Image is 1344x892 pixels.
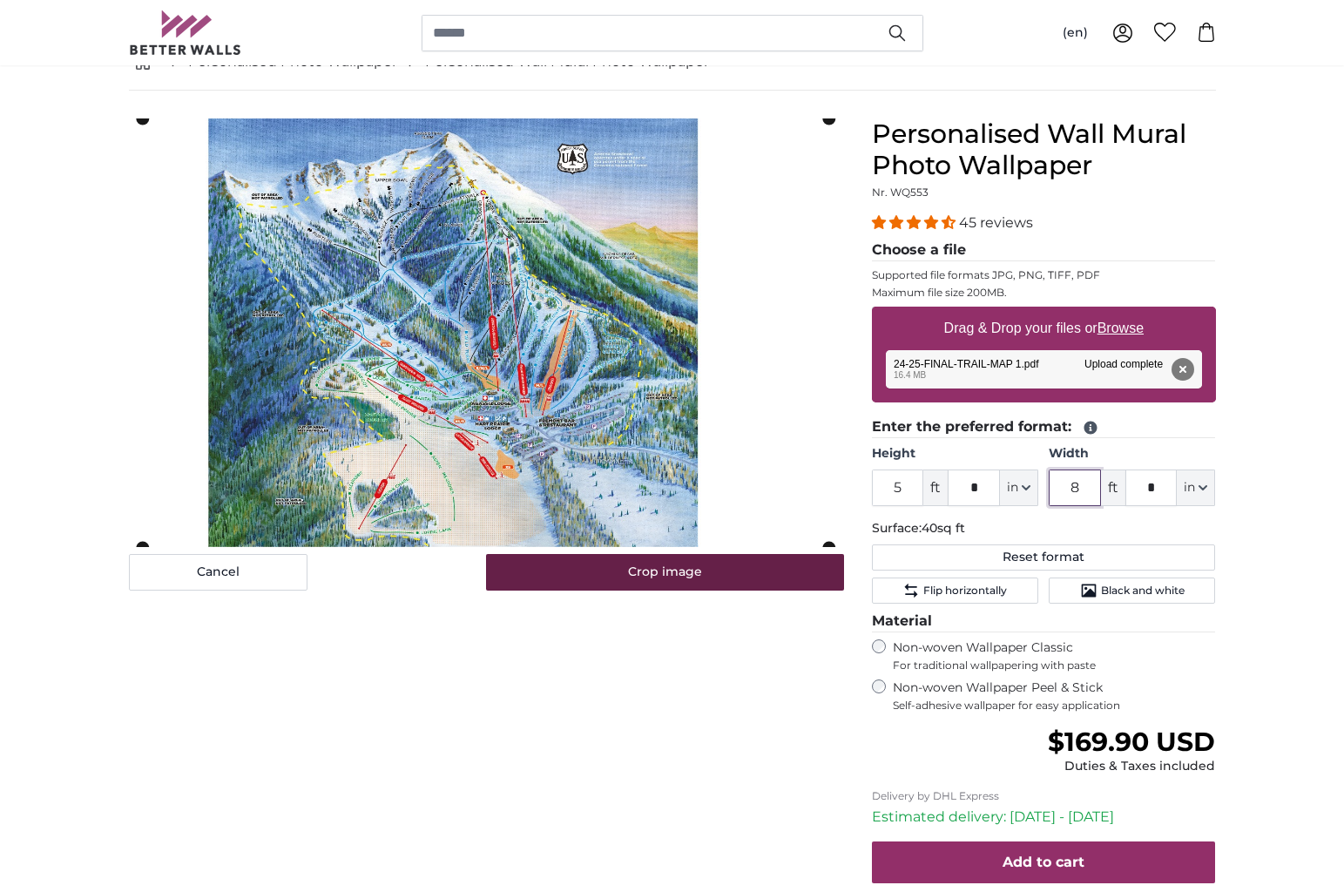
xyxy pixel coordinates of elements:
span: Black and white [1101,584,1185,598]
span: Nr. WQ553 [872,186,929,199]
label: Drag & Drop your files or [936,311,1150,346]
p: Estimated delivery: [DATE] - [DATE] [872,807,1216,828]
span: ft [923,470,948,506]
img: Betterwalls [129,10,242,55]
span: 4.36 stars [872,214,959,231]
span: in [1184,479,1195,497]
label: Non-woven Wallpaper Peel & Stick [893,679,1216,713]
span: in [1007,479,1018,497]
p: Surface: [872,520,1216,537]
button: Add to cart [872,841,1216,883]
label: Non-woven Wallpaper Classic [893,639,1216,672]
span: Flip horizontally [923,584,1007,598]
legend: Material [872,611,1216,632]
button: in [1177,470,1215,506]
span: For traditional wallpapering with paste [893,659,1216,672]
label: Width [1049,445,1215,463]
h1: Personalised Wall Mural Photo Wallpaper [872,118,1216,181]
span: Add to cart [1003,854,1084,870]
span: $169.90 USD [1048,726,1215,758]
legend: Choose a file [872,240,1216,261]
button: in [1000,470,1038,506]
p: Maximum file size 200MB. [872,286,1216,300]
span: 40sq ft [922,520,965,536]
button: Cancel [129,554,307,591]
p: Supported file formats JPG, PNG, TIFF, PDF [872,268,1216,282]
label: Height [872,445,1038,463]
button: Crop image [486,554,844,591]
legend: Enter the preferred format: [872,416,1216,438]
button: (en) [1049,17,1102,49]
button: Flip horizontally [872,578,1038,604]
div: Duties & Taxes included [1048,758,1215,775]
button: Reset format [872,544,1216,571]
span: ft [1101,470,1125,506]
span: Self-adhesive wallpaper for easy application [893,699,1216,713]
p: Delivery by DHL Express [872,789,1216,803]
span: 45 reviews [959,214,1033,231]
u: Browse [1097,321,1144,335]
button: Black and white [1049,578,1215,604]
